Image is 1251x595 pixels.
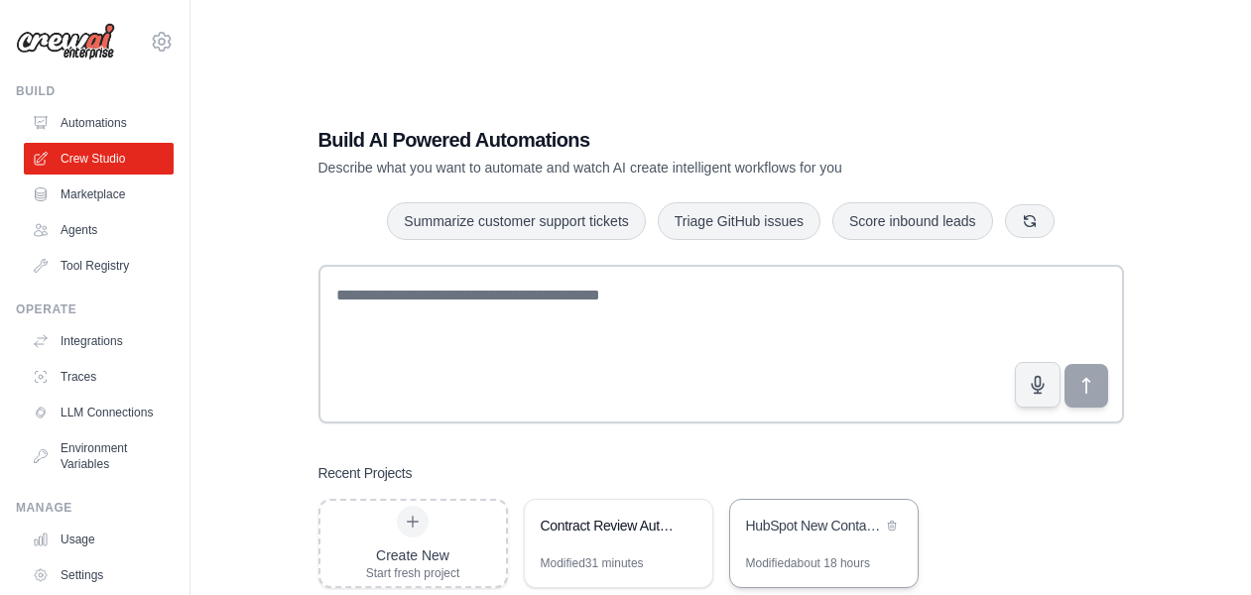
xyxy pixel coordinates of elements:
div: Create New [366,545,460,565]
div: Modified 31 minutes [541,555,644,571]
p: Describe what you want to automate and watch AI create intelligent workflows for you [318,158,985,178]
button: Delete project [882,516,902,535]
div: Start fresh project [366,565,460,581]
a: Traces [24,361,174,393]
a: Agents [24,214,174,246]
button: Get new suggestions [1005,204,1055,238]
img: Logo [16,23,115,60]
div: Build [16,83,174,99]
a: Integrations [24,325,174,357]
h3: Recent Projects [318,463,413,483]
button: Click to speak your automation idea [1015,362,1061,408]
a: Environment Variables [24,432,174,480]
a: Automations [24,107,174,139]
a: LLM Connections [24,397,174,428]
a: Usage [24,524,174,555]
div: Manage [16,500,174,516]
button: Summarize customer support tickets [387,202,645,240]
a: Crew Studio [24,143,174,175]
a: Marketplace [24,178,174,210]
a: Settings [24,559,174,591]
div: HubSpot New Contact Portuguese Outreach [746,516,882,535]
iframe: Chat Widget [1152,500,1251,595]
button: Score inbound leads [832,202,993,240]
div: Modified about 18 hours [746,555,870,571]
div: Operate [16,301,174,317]
h1: Build AI Powered Automations [318,126,985,154]
div: Contract Review Automation System [541,516,677,535]
button: Triage GitHub issues [658,202,820,240]
a: Tool Registry [24,250,174,282]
